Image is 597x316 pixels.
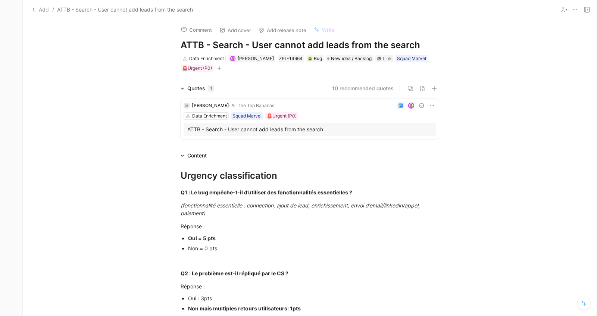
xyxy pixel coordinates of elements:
[306,55,323,62] div: 🪲Bug
[326,55,373,62] div: New idea / Backlog
[178,25,215,35] button: Comment
[267,112,297,120] div: 🚨Urgent (P0)
[188,294,439,302] div: Oui : 3pts
[308,56,312,61] img: 🪲
[52,5,54,14] span: /
[238,56,274,61] span: [PERSON_NAME]
[181,270,288,276] strong: Q2 : Le problème est-il répliqué par le CS ?
[308,55,322,62] div: Bug
[192,112,227,120] div: Data Enrichment
[57,5,193,14] span: ATTB - Search - User cannot add leads from the search
[181,189,352,195] strong: Q1 : Le bug empêche-t-il d’utiliser des fonctionnalités essentielles ?
[279,55,303,62] div: ZEL-14964
[187,84,214,93] div: Quotes
[181,39,439,51] h1: ATTB - Search - User cannot add leads from the search
[188,235,216,241] strong: Oui = 5 pts
[397,55,426,62] div: Squad Marvel
[231,57,235,61] img: avatar
[192,103,229,108] span: [PERSON_NAME]
[182,65,212,72] div: 🚨Urgent (P0)
[30,5,51,14] button: Add
[232,112,262,120] div: Squad Marvel
[255,25,310,35] button: Add release note
[409,103,414,108] img: avatar
[383,55,392,62] div: Link
[189,55,224,62] div: Data Enrichment
[178,151,210,160] div: Content
[181,222,439,230] div: Réponse :
[188,305,301,312] strong: Non mais multiples retours utilisateurs: 1pts
[187,151,207,160] div: Content
[184,103,190,109] div: M
[178,84,217,93] div: Quotes1
[188,244,439,252] div: Non = 0 pts
[181,202,421,216] em: (fonctionnalité essentielle : connection, ajout de lead, enrichissement, envoi d’email/linkedin/a...
[322,26,335,33] span: Write
[331,55,372,62] span: New idea / Backlog
[187,125,432,134] div: ATTB - Search - User cannot add leads from the search
[216,25,254,35] button: Add cover
[181,169,439,182] div: Urgency classification
[332,84,394,93] button: 10 recommended quotes
[310,25,338,35] button: Write
[181,282,439,290] div: Réponse :
[229,103,274,108] span: · All The Top Bananas
[208,85,214,92] div: 1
